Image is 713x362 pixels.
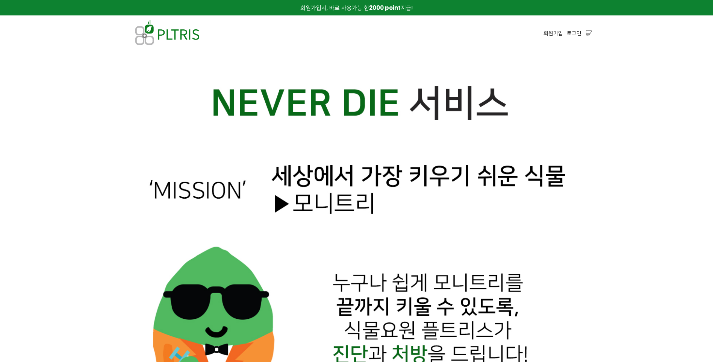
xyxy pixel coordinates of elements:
strong: 2000 point [369,4,401,12]
span: 회원가입시, 바로 사용가능 한 지급! [300,4,413,12]
a: 로그인 [567,29,581,37]
a: 회원가입 [543,29,563,37]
